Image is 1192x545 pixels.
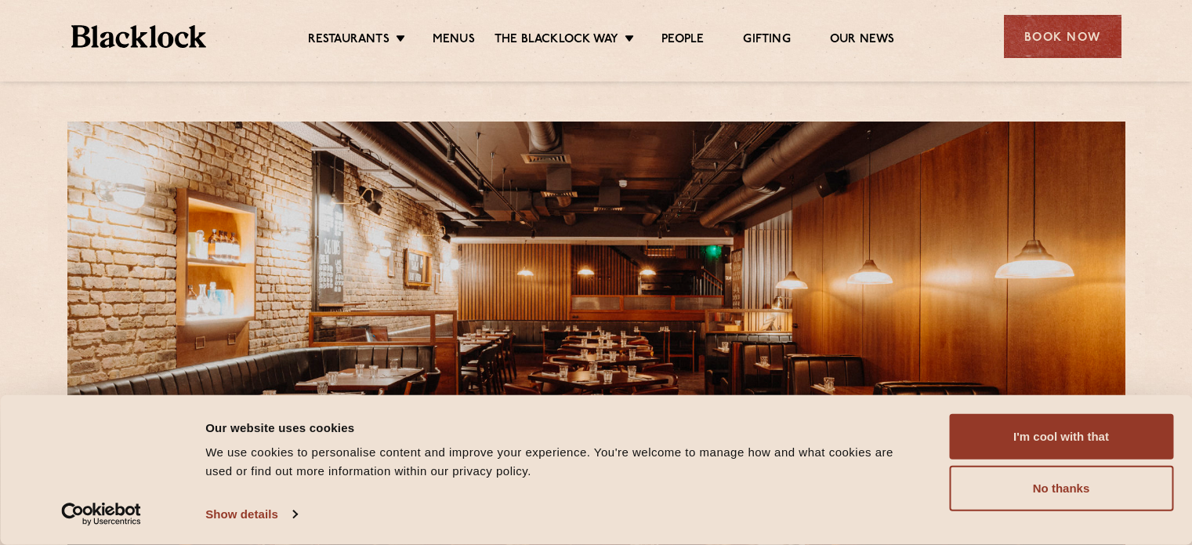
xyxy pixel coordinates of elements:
[205,418,914,437] div: Our website uses cookies
[743,32,790,49] a: Gifting
[949,466,1173,511] button: No thanks
[949,414,1173,460] button: I'm cool with that
[33,503,170,526] a: Usercentrics Cookiebot - opens in a new window
[661,32,704,49] a: People
[495,32,618,49] a: The Blacklock Way
[205,443,914,481] div: We use cookies to personalise content and improve your experience. You're welcome to manage how a...
[830,32,895,49] a: Our News
[71,25,207,48] img: BL_Textured_Logo-footer-cropped.svg
[205,503,296,526] a: Show details
[1004,15,1121,58] div: Book Now
[433,32,475,49] a: Menus
[308,32,389,49] a: Restaurants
